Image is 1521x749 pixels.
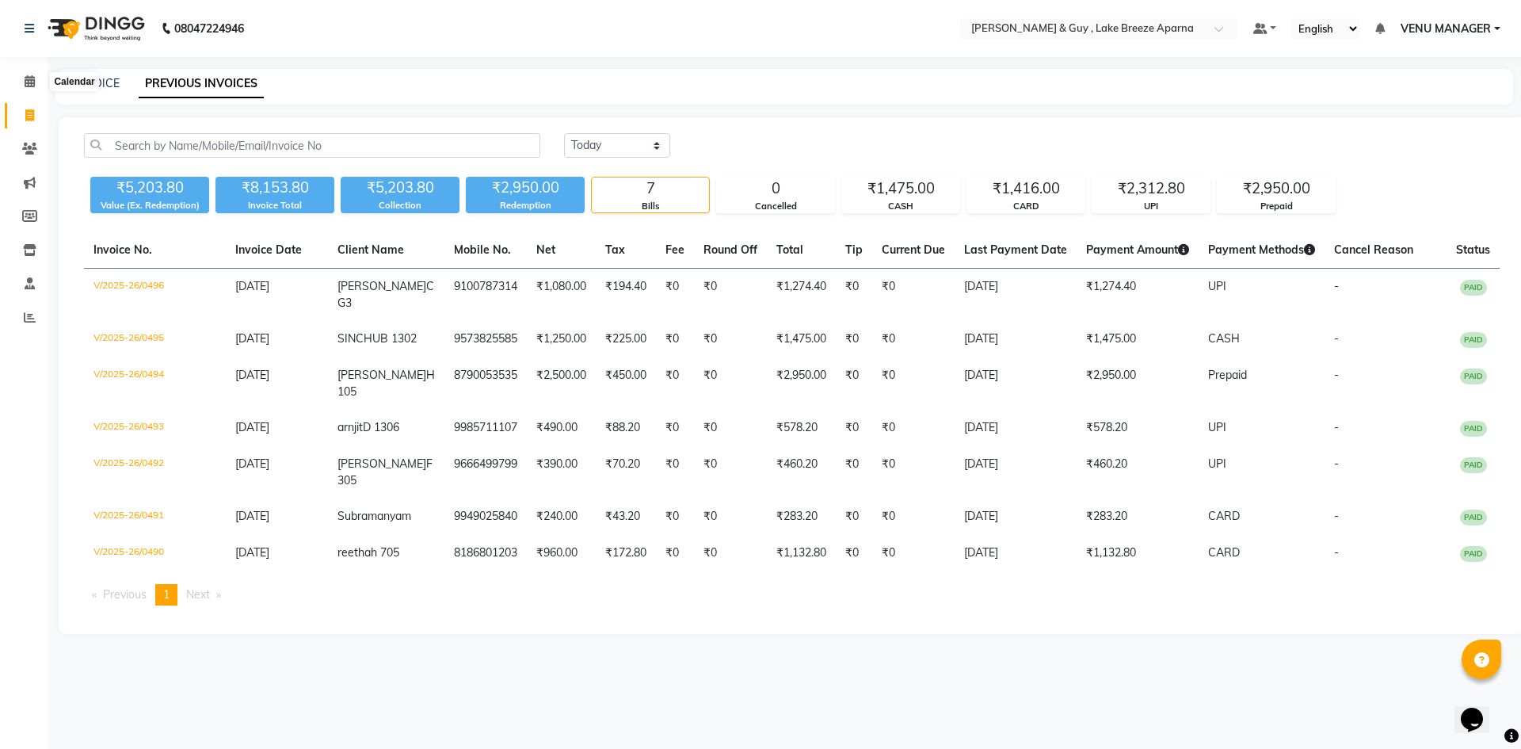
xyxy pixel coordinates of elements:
[767,446,836,499] td: ₹460.20
[1077,535,1199,571] td: ₹1,132.80
[527,410,596,446] td: ₹490.00
[592,200,709,213] div: Bills
[337,243,404,257] span: Client Name
[767,535,836,571] td: ₹1,132.80
[842,178,959,200] div: ₹1,475.00
[235,368,269,382] span: [DATE]
[656,410,694,446] td: ₹0
[776,243,803,257] span: Total
[84,499,226,535] td: V/2025-26/0491
[836,446,872,499] td: ₹0
[694,410,767,446] td: ₹0
[605,243,625,257] span: Tax
[1077,269,1199,322] td: ₹1,274.40
[596,446,656,499] td: ₹70.20
[1454,686,1505,733] iframe: chat widget
[1401,21,1491,37] span: VENU MANAGER
[967,178,1085,200] div: ₹1,416.00
[656,446,694,499] td: ₹0
[444,321,527,357] td: 9573825585
[235,331,269,346] span: [DATE]
[1208,279,1226,293] span: UPI
[527,269,596,322] td: ₹1,080.00
[444,410,527,446] td: 9985711107
[380,331,417,346] span: B 1302
[955,269,1077,322] td: [DATE]
[1208,420,1226,434] span: UPI
[872,269,955,322] td: ₹0
[1208,509,1240,523] span: CARD
[1460,421,1487,437] span: PAID
[955,446,1077,499] td: [DATE]
[235,279,269,293] span: [DATE]
[1334,243,1413,257] span: Cancel Reason
[337,509,411,523] span: Subramanyam
[235,243,302,257] span: Invoice Date
[466,177,585,199] div: ₹2,950.00
[872,410,955,446] td: ₹0
[84,410,226,446] td: V/2025-26/0493
[337,331,380,346] span: SINCHU
[40,6,149,51] img: logo
[955,535,1077,571] td: [DATE]
[186,587,210,602] span: Next
[527,357,596,410] td: ₹2,500.00
[84,535,226,571] td: V/2025-26/0490
[1334,545,1339,560] span: -
[444,269,527,322] td: 9100787314
[1460,332,1487,348] span: PAID
[703,243,757,257] span: Round Off
[1208,331,1240,346] span: CASH
[1334,509,1339,523] span: -
[454,243,511,257] span: Mobile No.
[872,321,955,357] td: ₹0
[955,357,1077,410] td: [DATE]
[836,410,872,446] td: ₹0
[444,535,527,571] td: 8186801203
[235,509,269,523] span: [DATE]
[93,243,152,257] span: Invoice No.
[1334,368,1339,382] span: -
[656,499,694,535] td: ₹0
[967,200,1085,213] div: CARD
[174,6,244,51] b: 08047224946
[592,178,709,200] div: 7
[337,420,363,434] span: arnjit
[767,269,836,322] td: ₹1,274.40
[84,584,1500,606] nav: Pagination
[955,321,1077,357] td: [DATE]
[1208,457,1226,471] span: UPI
[1456,243,1490,257] span: Status
[694,499,767,535] td: ₹0
[444,446,527,499] td: 9666499799
[1334,279,1339,293] span: -
[84,133,540,158] input: Search by Name/Mobile/Email/Invoice No
[1460,510,1487,525] span: PAID
[694,321,767,357] td: ₹0
[872,499,955,535] td: ₹0
[1092,200,1210,213] div: UPI
[139,70,264,98] a: PREVIOUS INVOICES
[955,410,1077,446] td: [DATE]
[767,410,836,446] td: ₹578.20
[1460,457,1487,473] span: PAID
[235,457,269,471] span: [DATE]
[694,357,767,410] td: ₹0
[1077,499,1199,535] td: ₹283.20
[1218,200,1335,213] div: Prepaid
[1208,545,1240,560] span: CARD
[836,535,872,571] td: ₹0
[337,368,426,382] span: [PERSON_NAME]
[842,200,959,213] div: CASH
[955,499,1077,535] td: [DATE]
[84,357,226,410] td: V/2025-26/0494
[363,420,399,434] span: D 1306
[444,357,527,410] td: 8790053535
[1334,420,1339,434] span: -
[836,499,872,535] td: ₹0
[444,499,527,535] td: 9949025840
[466,199,585,212] div: Redemption
[656,535,694,571] td: ₹0
[371,545,399,560] span: h 705
[84,269,226,322] td: V/2025-26/0496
